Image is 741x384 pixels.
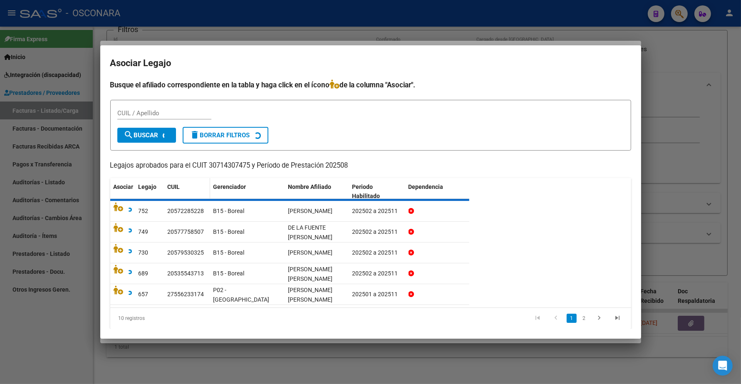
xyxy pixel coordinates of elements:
[168,290,204,299] div: 27556233174
[213,270,245,277] span: B15 - Boreal
[352,290,402,299] div: 202501 a 202511
[288,224,333,240] span: DE LA FUENTE MOLINA BASTIAN SANTINO
[110,55,631,71] h2: Asociar Legajo
[139,208,149,214] span: 752
[124,131,159,139] span: Buscar
[548,314,564,323] a: go to previous page
[139,270,149,277] span: 689
[110,178,135,206] datatable-header-cell: Asociar
[210,178,285,206] datatable-header-cell: Gerenciador
[110,79,631,90] h4: Busque el afiliado correspondiente en la tabla y haga click en el ícono de la columna "Asociar".
[352,248,402,258] div: 202502 a 202511
[349,178,405,206] datatable-header-cell: Periodo Habilitado
[110,308,213,329] div: 10 registros
[565,311,578,325] li: page 1
[405,178,469,206] datatable-header-cell: Dependencia
[567,314,577,323] a: 1
[183,127,268,144] button: Borrar Filtros
[713,356,733,376] div: Open Intercom Messenger
[592,314,607,323] a: go to next page
[288,249,333,256] span: RODRIGUEZ HEREDIA FELIPE
[168,269,204,278] div: 20535543713
[213,228,245,235] span: B15 - Boreal
[288,208,333,214] span: GUARDIA MERCAU ALAN
[213,208,245,214] span: B15 - Boreal
[352,206,402,216] div: 202502 a 202511
[168,227,204,237] div: 20577758507
[139,228,149,235] span: 749
[139,183,157,190] span: Legajo
[213,183,246,190] span: Gerenciador
[288,266,333,282] span: TELLO CASTRO BENJAMIN LAUTARO
[168,183,180,190] span: CUIL
[190,130,200,140] mat-icon: delete
[578,311,590,325] li: page 2
[285,178,349,206] datatable-header-cell: Nombre Afiliado
[579,314,589,323] a: 2
[610,314,626,323] a: go to last page
[352,269,402,278] div: 202502 a 202511
[530,314,546,323] a: go to first page
[168,248,204,258] div: 20579530325
[110,161,631,171] p: Legajos aprobados para el CUIT 30714307475 y Período de Prestación 202508
[117,128,176,143] button: Buscar
[352,183,380,200] span: Periodo Habilitado
[124,130,134,140] mat-icon: search
[213,287,270,303] span: P02 - [GEOGRAPHIC_DATA]
[409,183,444,190] span: Dependencia
[168,206,204,216] div: 20572285228
[352,227,402,237] div: 202502 a 202511
[164,178,210,206] datatable-header-cell: CUIL
[114,183,134,190] span: Asociar
[213,249,245,256] span: B15 - Boreal
[139,249,149,256] span: 730
[288,183,332,190] span: Nombre Afiliado
[135,178,164,206] datatable-header-cell: Legajo
[288,287,333,303] span: RIVERO GONZALEZ AINARA SELENE
[139,291,149,297] span: 657
[190,131,250,139] span: Borrar Filtros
